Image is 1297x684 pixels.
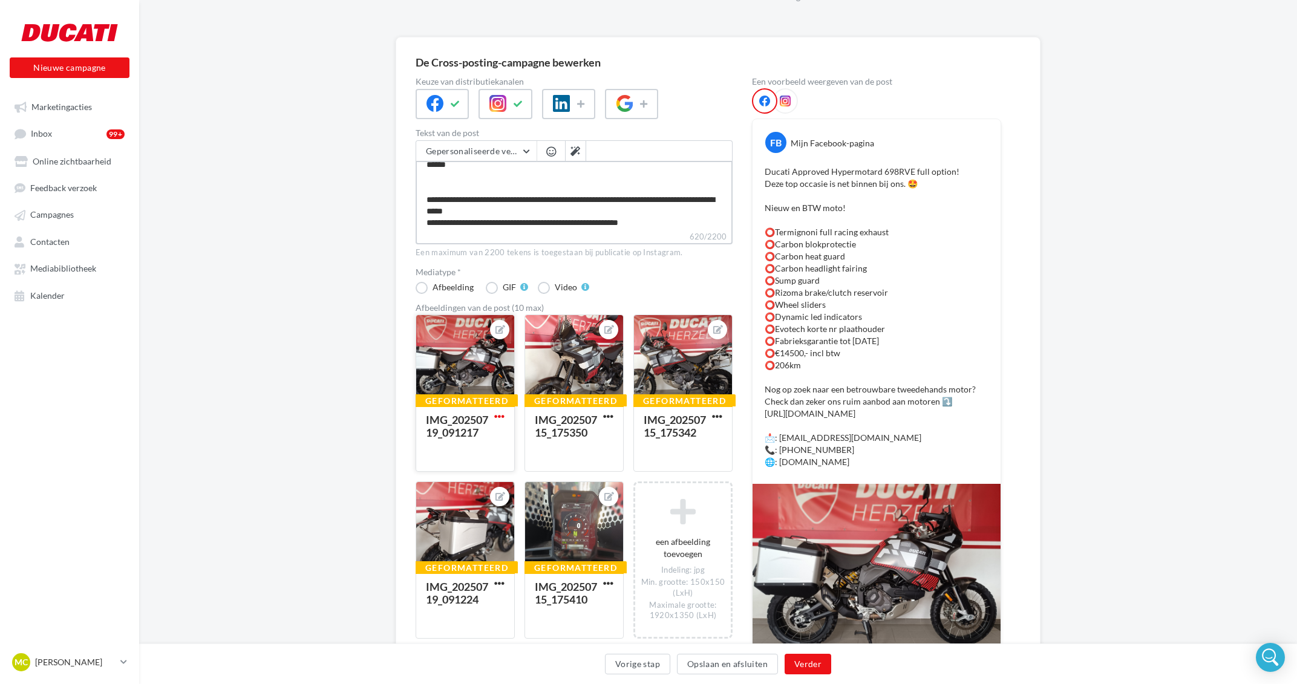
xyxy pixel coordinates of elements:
[7,230,132,252] a: Contacten
[633,394,736,408] div: Geformatteerd
[433,283,474,292] div: Afbeelding
[7,122,132,145] a: Inbox99+
[503,283,516,292] div: GIF
[7,177,132,198] a: Feedback verzoek
[416,394,518,408] div: Geformatteerd
[426,146,528,156] span: Gepersonaliseerde velden
[765,132,786,153] div: FB
[752,77,1001,86] div: Een voorbeeld weergeven van de post
[416,141,537,161] button: Gepersonaliseerde velden
[785,654,831,674] button: Verder
[644,413,706,439] div: IMG_20250715_175342
[35,656,116,668] p: [PERSON_NAME]
[416,561,518,575] div: Geformatteerd
[31,129,52,139] span: Inbox
[416,77,733,86] label: Keuze van distributiekanalen
[791,137,874,149] div: Mijn Facebook-pagina
[416,129,733,137] label: Tekst van de post
[524,561,627,575] div: Geformatteerd
[416,57,601,68] div: De Cross-posting-campagne bewerken
[7,284,132,306] a: Kalender
[416,230,733,244] label: 620/2200
[765,166,988,468] p: Ducati Approved Hypermotard 698RVE full option! Deze top occasie is net binnen bij ons. 🤩 Nieuw e...
[30,210,74,220] span: Campagnes
[30,236,70,247] span: Contacten
[555,283,577,292] div: Video
[7,257,132,279] a: Mediabibliotheek
[524,394,627,408] div: Geformatteerd
[416,268,733,276] label: Mediatype *
[7,203,132,225] a: Campagnes
[677,654,778,674] button: Opslaan en afsluiten
[416,642,733,653] div: 10 max beelden om te kunnen publiceren op Instagram
[426,413,488,439] div: IMG_20250719_091217
[416,304,733,312] div: Afbeeldingen van de post (10 max)
[426,580,488,606] div: IMG_20250719_091224
[30,290,65,301] span: Kalender
[10,651,129,674] a: MC [PERSON_NAME]
[31,102,92,112] span: Marketingacties
[15,656,28,668] span: MC
[10,57,129,78] button: Nieuwe campagne
[416,247,733,258] div: Een maximum van 2200 tekens is toegestaan bij publicatie op Instagram.
[106,129,125,139] div: 99+
[7,150,132,172] a: Online zichtbaarheid
[30,183,97,193] span: Feedback verzoek
[1256,643,1285,672] div: Open Intercom Messenger
[535,413,597,439] div: IMG_20250715_175350
[30,264,96,274] span: Mediabibliotheek
[7,96,132,117] a: Marketingacties
[33,156,111,166] span: Online zichtbaarheid
[605,654,670,674] button: Vorige stap
[535,580,597,606] div: IMG_20250715_175410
